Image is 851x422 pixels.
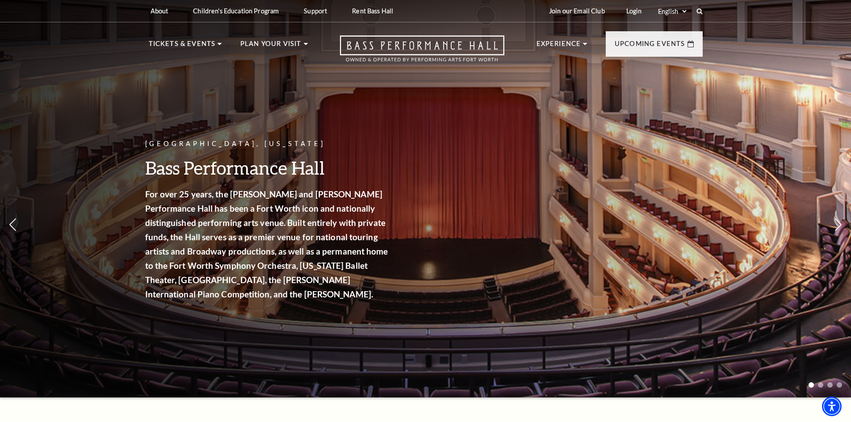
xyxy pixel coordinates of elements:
[822,397,842,416] div: Accessibility Menu
[240,38,302,54] p: Plan Your Visit
[308,35,537,71] a: Open this option
[615,38,685,54] p: Upcoming Events
[193,7,279,15] p: Children's Education Program
[149,38,216,54] p: Tickets & Events
[304,7,327,15] p: Support
[151,7,168,15] p: About
[656,7,688,16] select: Select:
[145,138,391,150] p: [GEOGRAPHIC_DATA], [US_STATE]
[352,7,393,15] p: Rent Bass Hall
[145,189,388,299] strong: For over 25 years, the [PERSON_NAME] and [PERSON_NAME] Performance Hall has been a Fort Worth ico...
[537,38,581,54] p: Experience
[145,156,391,179] h3: Bass Performance Hall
